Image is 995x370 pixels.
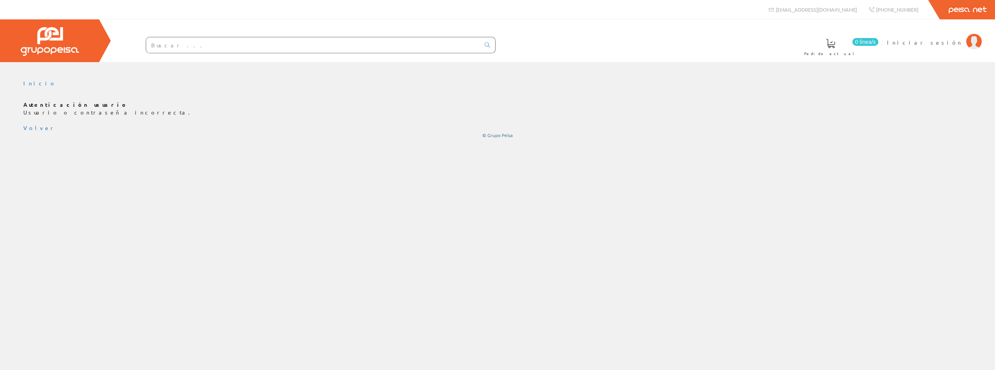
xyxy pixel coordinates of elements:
a: Inicio [23,80,56,87]
span: [EMAIL_ADDRESS][DOMAIN_NAME] [776,6,857,13]
span: [PHONE_NUMBER] [876,6,918,13]
span: Iniciar sesión [887,38,962,46]
p: Usuario o contraseña incorrecta. [23,101,972,116]
div: © Grupo Peisa [23,132,972,139]
b: Autenticación usuario [23,101,128,108]
span: Pedido actual [804,50,857,57]
img: Grupo Peisa [21,27,79,56]
a: Iniciar sesión [887,32,982,40]
a: Volver [23,124,56,131]
input: Buscar ... [146,37,480,53]
span: 0 línea/s [852,38,878,46]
